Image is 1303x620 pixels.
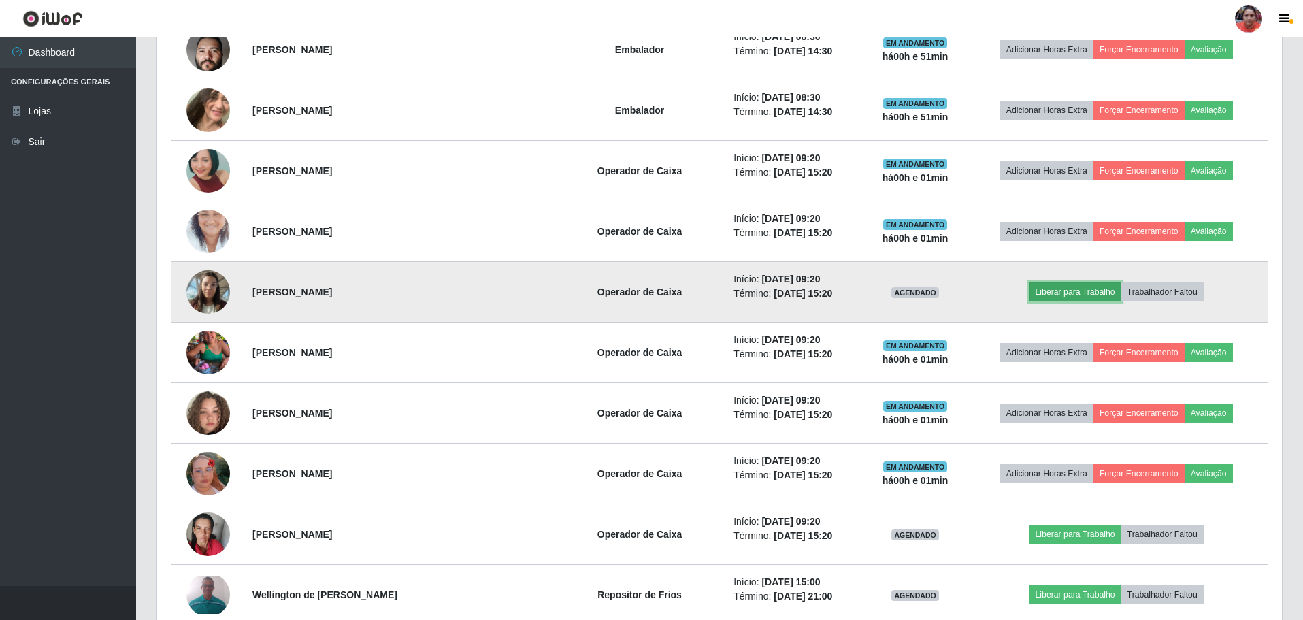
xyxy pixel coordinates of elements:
[1029,525,1121,544] button: Liberar para Trabalho
[733,347,857,361] li: Término:
[1000,101,1093,120] button: Adicionar Horas Extra
[733,272,857,287] li: Início:
[774,288,832,299] time: [DATE] 15:20
[1093,404,1185,423] button: Forçar Encerramento
[761,516,820,527] time: [DATE] 09:20
[1185,343,1233,362] button: Avaliação
[1093,101,1185,120] button: Forçar Encerramento
[774,227,832,238] time: [DATE] 15:20
[761,455,820,466] time: [DATE] 09:20
[733,393,857,408] li: Início:
[883,461,948,472] span: EM ANDAMENTO
[615,44,664,55] strong: Embalador
[597,165,682,176] strong: Operador de Caixa
[733,408,857,422] li: Término:
[597,529,682,540] strong: Operador de Caixa
[1093,222,1185,241] button: Forçar Encerramento
[883,159,948,169] span: EM ANDAMENTO
[1093,40,1185,59] button: Forçar Encerramento
[597,468,682,479] strong: Operador de Caixa
[883,112,949,123] strong: há 00 h e 51 min
[1000,161,1093,180] button: Adicionar Horas Extra
[733,165,857,180] li: Término:
[774,591,832,602] time: [DATE] 21:00
[597,589,682,600] strong: Repositor de Frios
[252,347,332,358] strong: [PERSON_NAME]
[597,287,682,297] strong: Operador de Caixa
[883,401,948,412] span: EM ANDAMENTO
[774,167,832,178] time: [DATE] 15:20
[22,10,83,27] img: CoreUI Logo
[1185,40,1233,59] button: Avaliação
[774,530,832,541] time: [DATE] 15:20
[1093,343,1185,362] button: Forçar Encerramento
[252,44,332,55] strong: [PERSON_NAME]
[761,334,820,345] time: [DATE] 09:20
[883,219,948,230] span: EM ANDAMENTO
[891,529,939,540] span: AGENDADO
[733,454,857,468] li: Início:
[1185,464,1233,483] button: Avaliação
[774,348,832,359] time: [DATE] 15:20
[186,576,230,614] img: 1724302399832.jpeg
[761,152,820,163] time: [DATE] 09:20
[1121,585,1204,604] button: Trabalhador Faltou
[733,529,857,543] li: Término:
[252,468,332,479] strong: [PERSON_NAME]
[761,274,820,284] time: [DATE] 09:20
[252,226,332,237] strong: [PERSON_NAME]
[883,98,948,109] span: EM ANDAMENTO
[733,212,857,226] li: Início:
[597,226,682,237] strong: Operador de Caixa
[883,172,949,183] strong: há 00 h e 01 min
[1000,343,1093,362] button: Adicionar Horas Extra
[774,46,832,56] time: [DATE] 14:30
[615,105,664,116] strong: Embalador
[1029,282,1121,301] button: Liberar para Trabalho
[1121,282,1204,301] button: Trabalhador Faltou
[1185,222,1233,241] button: Avaliação
[891,590,939,601] span: AGENDADO
[733,44,857,59] li: Término:
[252,408,332,419] strong: [PERSON_NAME]
[733,151,857,165] li: Início:
[1000,40,1093,59] button: Adicionar Horas Extra
[733,91,857,105] li: Início:
[733,287,857,301] li: Término:
[774,106,832,117] time: [DATE] 14:30
[1121,525,1204,544] button: Trabalhador Faltou
[733,226,857,240] li: Término:
[252,105,332,116] strong: [PERSON_NAME]
[774,470,832,480] time: [DATE] 15:20
[883,37,948,48] span: EM ANDAMENTO
[186,125,230,216] img: 1752018104421.jpeg
[1185,101,1233,120] button: Avaliação
[883,414,949,425] strong: há 00 h e 01 min
[733,333,857,347] li: Início:
[1000,404,1093,423] button: Adicionar Horas Extra
[1185,161,1233,180] button: Avaliação
[186,81,230,139] img: 1755874348171.jpeg
[186,193,230,270] img: 1677848309634.jpeg
[186,1,230,98] img: 1750593066076.jpeg
[733,589,857,604] li: Término:
[883,233,949,244] strong: há 00 h e 01 min
[891,287,939,298] span: AGENDADO
[883,51,949,62] strong: há 00 h e 51 min
[733,575,857,589] li: Início:
[733,468,857,483] li: Término:
[1093,161,1185,180] button: Forçar Encerramento
[597,347,682,358] strong: Operador de Caixa
[252,165,332,176] strong: [PERSON_NAME]
[186,435,230,512] img: 1754593776383.jpeg
[1000,464,1093,483] button: Adicionar Horas Extra
[1093,464,1185,483] button: Forçar Encerramento
[883,475,949,486] strong: há 00 h e 01 min
[883,354,949,365] strong: há 00 h e 01 min
[1000,222,1093,241] button: Adicionar Horas Extra
[761,395,820,406] time: [DATE] 09:20
[252,589,397,600] strong: Wellington de [PERSON_NAME]
[761,576,820,587] time: [DATE] 15:00
[252,529,332,540] strong: [PERSON_NAME]
[186,506,230,564] img: 1734191984880.jpeg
